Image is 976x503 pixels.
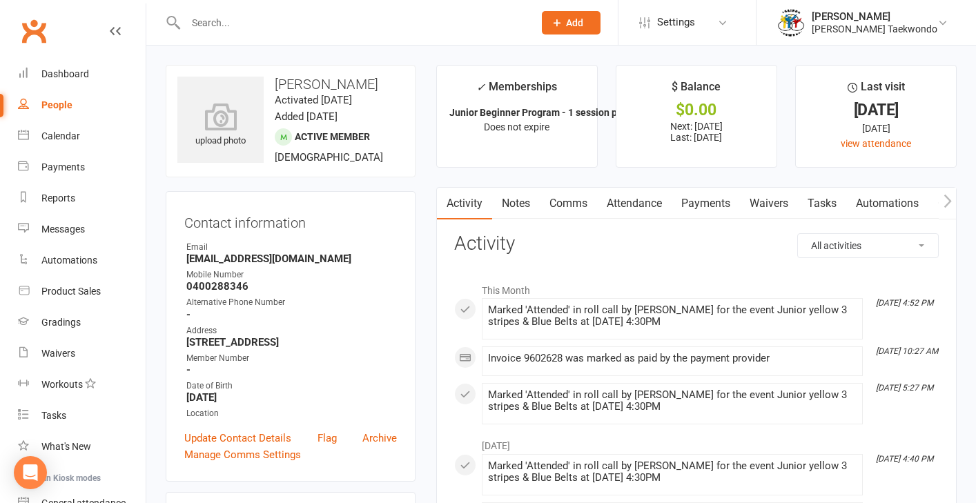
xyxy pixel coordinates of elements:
[476,81,485,94] i: ✓
[41,68,89,79] div: Dashboard
[540,188,597,219] a: Comms
[41,161,85,172] div: Payments
[275,110,338,123] time: Added [DATE]
[275,94,352,106] time: Activated [DATE]
[488,353,857,364] div: Invoice 9602628 was marked as paid by the payment provider
[476,78,557,103] div: Memberships
[18,369,146,400] a: Workouts
[17,14,51,48] a: Clubworx
[177,77,404,92] h3: [PERSON_NAME]
[41,255,97,266] div: Automations
[18,307,146,338] a: Gradings
[41,286,101,297] div: Product Sales
[18,276,146,307] a: Product Sales
[18,400,146,431] a: Tasks
[484,121,549,132] span: Does not expire
[566,17,583,28] span: Add
[41,130,80,141] div: Calendar
[449,107,649,118] strong: Junior Beginner Program - 1 session per we...
[808,121,944,136] div: [DATE]
[841,138,911,149] a: view attendance
[657,7,695,38] span: Settings
[186,407,397,420] div: Location
[876,298,933,308] i: [DATE] 4:52 PM
[492,188,540,219] a: Notes
[597,188,672,219] a: Attendance
[41,193,75,204] div: Reports
[18,152,146,183] a: Payments
[672,188,740,219] a: Payments
[184,210,397,230] h3: Contact information
[14,456,47,489] div: Open Intercom Messenger
[41,99,72,110] div: People
[41,379,83,390] div: Workouts
[186,391,397,404] strong: [DATE]
[186,280,397,293] strong: 0400288346
[41,348,75,359] div: Waivers
[186,241,397,254] div: Email
[437,188,492,219] a: Activity
[41,441,91,452] div: What's New
[275,151,383,164] span: [DEMOGRAPHIC_DATA]
[18,59,146,90] a: Dashboard
[186,379,397,393] div: Date of Birth
[740,188,798,219] a: Waivers
[177,103,264,148] div: upload photo
[41,410,66,421] div: Tasks
[876,346,938,356] i: [DATE] 10:27 AM
[18,245,146,276] a: Automations
[186,364,397,376] strong: -
[18,121,146,152] a: Calendar
[18,183,146,214] a: Reports
[186,253,397,265] strong: [EMAIL_ADDRESS][DOMAIN_NAME]
[18,90,146,121] a: People
[777,9,805,37] img: thumb_image1638236014.png
[362,430,397,446] a: Archive
[488,460,857,484] div: Marked 'Attended' in roll call by [PERSON_NAME] for the event Junior yellow 3 stripes & Blue Belt...
[184,430,291,446] a: Update Contact Details
[186,324,397,337] div: Address
[182,13,524,32] input: Search...
[318,430,337,446] a: Flag
[488,304,857,328] div: Marked 'Attended' in roll call by [PERSON_NAME] for the event Junior yellow 3 stripes & Blue Belt...
[186,296,397,309] div: Alternative Phone Number
[848,78,905,103] div: Last visit
[629,103,764,117] div: $0.00
[454,431,939,453] li: [DATE]
[295,131,370,142] span: Active member
[808,103,944,117] div: [DATE]
[798,188,846,219] a: Tasks
[41,224,85,235] div: Messages
[41,317,81,328] div: Gradings
[184,446,301,463] a: Manage Comms Settings
[454,233,939,255] h3: Activity
[846,188,928,219] a: Automations
[876,383,933,393] i: [DATE] 5:27 PM
[18,214,146,245] a: Messages
[812,10,937,23] div: [PERSON_NAME]
[542,11,601,34] button: Add
[672,78,721,103] div: $ Balance
[629,121,764,143] p: Next: [DATE] Last: [DATE]
[186,268,397,282] div: Mobile Number
[876,454,933,464] i: [DATE] 4:40 PM
[18,338,146,369] a: Waivers
[186,352,397,365] div: Member Number
[812,23,937,35] div: [PERSON_NAME] Taekwondo
[454,276,939,298] li: This Month
[18,431,146,462] a: What's New
[488,389,857,413] div: Marked 'Attended' in roll call by [PERSON_NAME] for the event Junior yellow 3 stripes & Blue Belt...
[186,336,397,348] strong: [STREET_ADDRESS]
[186,308,397,321] strong: -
